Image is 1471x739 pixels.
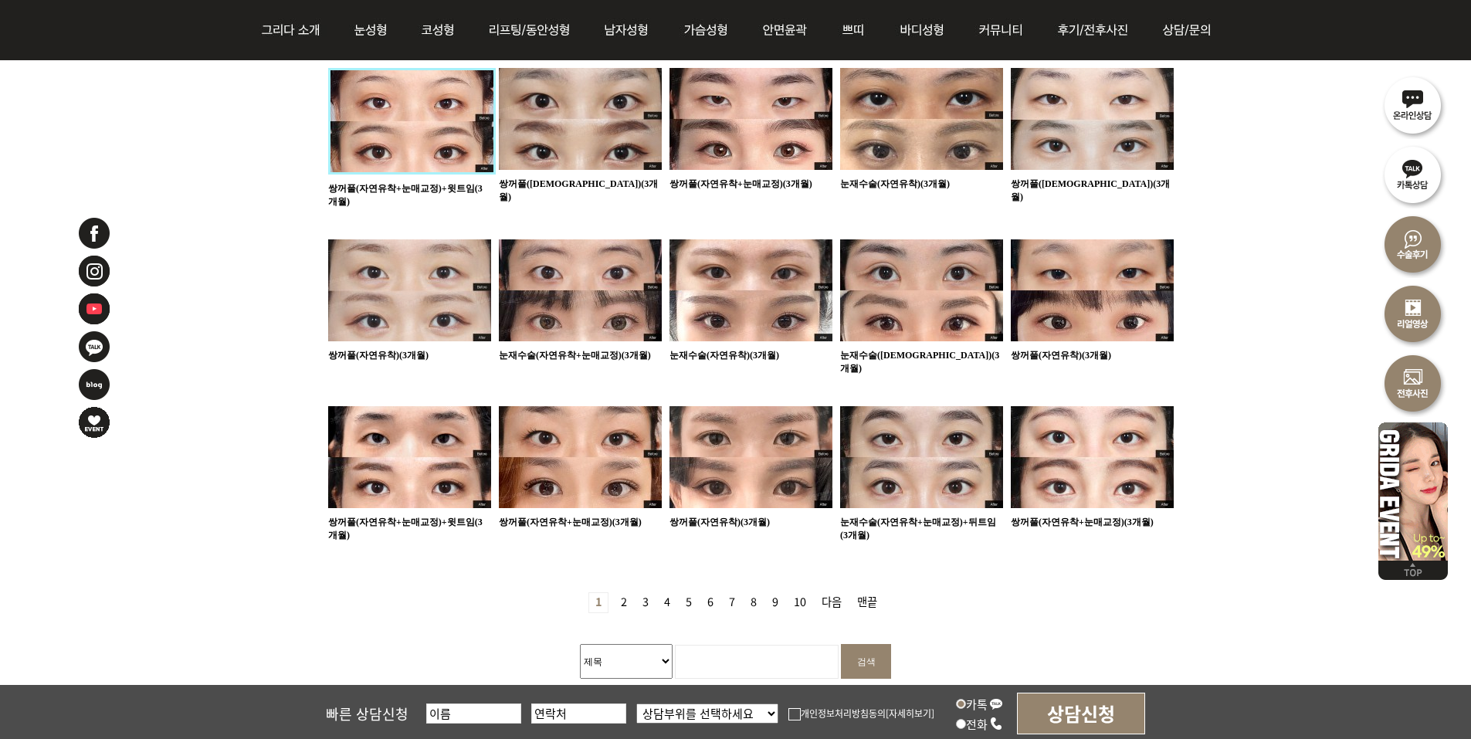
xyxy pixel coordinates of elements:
[1378,278,1448,347] img: 리얼영상
[77,330,111,364] img: 카카오톡
[1378,139,1448,208] img: 카톡상담
[658,593,676,612] a: 4
[1011,178,1170,202] a: 쌍꺼풀([DEMOGRAPHIC_DATA])(3개월)
[766,593,785,612] a: 9
[956,699,966,709] input: 카톡
[77,216,111,250] img: 페이스북
[588,592,608,613] strong: 1
[1378,347,1448,417] img: 수술전후사진
[815,593,848,612] a: 다음
[1378,561,1448,580] img: 위로가기
[841,644,891,679] input: 검색
[989,697,1003,710] img: kakao_icon.png
[840,350,999,374] a: 눈재수술([DEMOGRAPHIC_DATA])(3개월)
[886,707,934,720] a: [자세히보기]
[77,254,111,288] img: 인스타그램
[531,703,626,724] input: 연락처
[680,593,698,612] a: 5
[1378,417,1448,561] img: 이벤트
[723,593,741,612] a: 7
[669,517,770,527] a: 쌍꺼풀(자연유착)(3개월)
[1378,208,1448,278] img: 수술후기
[744,593,763,612] a: 8
[1011,350,1111,361] a: 쌍꺼풀(자연유착)(3개월)
[326,703,408,724] span: 빠른 상담신청
[669,350,779,361] a: 눈재수술(자연유착)(3개월)
[328,183,483,207] a: 쌍꺼풀(자연유착+눈매교정)+윗트임(3개월)
[1378,69,1448,139] img: 온라인상담
[328,517,483,541] a: 쌍꺼풀(자연유착+눈매교정)+윗트임(3개월)
[77,405,111,439] img: 이벤트
[499,178,658,202] a: 쌍꺼풀([DEMOGRAPHIC_DATA])(3개월)
[840,517,996,541] a: 눈재수술(자연유착+눈매교정)+뒤트임(3개월)
[788,707,886,720] label: 개인정보처리방침동의
[956,696,1003,712] label: 카톡
[499,350,651,361] a: 눈재수술(자연유착+눈매교정)(3개월)
[989,717,1003,731] img: call_icon.png
[636,593,655,612] a: 3
[840,178,950,189] a: 눈재수술(자연유착)(3개월)
[426,703,521,724] input: 이름
[77,292,111,326] img: 유투브
[669,178,812,189] a: 쌍꺼풀(자연유착+눈매교정)(3개월)
[328,350,429,361] a: 쌍꺼풀(자연유착)(3개월)
[788,708,801,720] img: checkbox.png
[956,716,1003,732] label: 전화
[701,593,720,612] a: 6
[1011,517,1154,527] a: 쌍꺼풀(자연유착+눈매교정)(3개월)
[77,368,111,402] img: 네이버블로그
[499,517,642,527] a: 쌍꺼풀(자연유착+눈매교정)(3개월)
[956,719,966,729] input: 전화
[851,593,883,612] a: 맨끝
[1017,693,1145,734] input: 상담신청
[615,593,633,612] a: 2
[788,593,812,612] a: 10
